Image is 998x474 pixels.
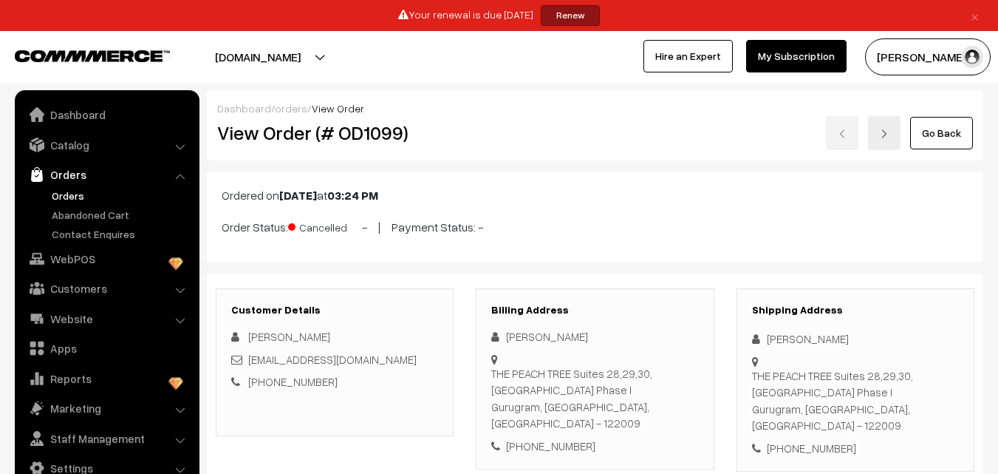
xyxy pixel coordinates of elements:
a: orders [275,102,307,115]
b: [DATE] [279,188,317,203]
span: Cancelled [288,216,362,235]
a: Website [18,305,194,332]
a: Contact Enquires [48,226,194,242]
button: [DOMAIN_NAME] [163,38,352,75]
div: Your renewal is due [DATE] [5,5,993,26]
div: THE PEACH TREE Suites 28,29,30,[GEOGRAPHIC_DATA] Phase I Gurugram, [GEOGRAPHIC_DATA], [GEOGRAPHIC... [752,368,959,434]
a: Go Back [910,117,973,149]
button: [PERSON_NAME] [865,38,991,75]
div: THE PEACH TREE Suites 28,29,30,[GEOGRAPHIC_DATA] Phase I Gurugram, [GEOGRAPHIC_DATA], [GEOGRAPHIC... [491,365,698,432]
p: Ordered on at [222,186,968,204]
div: [PERSON_NAME] [491,328,698,345]
h3: Customer Details [231,304,438,316]
a: × [965,7,985,24]
a: Customers [18,275,194,302]
a: Staff Management [18,425,194,452]
a: [EMAIL_ADDRESS][DOMAIN_NAME] [248,353,417,366]
a: Abandoned Cart [48,207,194,223]
a: Marketing [18,395,194,421]
div: / / [217,101,973,116]
a: My Subscription [746,40,847,72]
a: Hire an Expert [643,40,733,72]
img: right-arrow.png [880,129,889,138]
span: View Order [312,102,364,115]
a: Dashboard [217,102,271,115]
div: [PERSON_NAME] [752,331,959,348]
img: user [961,46,983,68]
img: COMMMERCE [15,50,170,61]
a: Orders [18,161,194,188]
a: Dashboard [18,101,194,128]
p: Order Status: - | Payment Status: - [222,216,968,236]
a: COMMMERCE [15,46,144,64]
div: [PHONE_NUMBER] [491,438,698,455]
h2: View Order (# OD1099) [217,121,454,144]
a: [PHONE_NUMBER] [248,375,338,388]
div: [PHONE_NUMBER] [752,440,959,457]
a: Apps [18,335,194,362]
span: [PERSON_NAME] [248,330,330,343]
a: WebPOS [18,246,194,272]
a: Orders [48,188,194,203]
h3: Shipping Address [752,304,959,316]
a: Reports [18,365,194,392]
a: Renew [541,5,600,26]
a: Catalog [18,132,194,158]
h3: Billing Address [491,304,698,316]
b: 03:24 PM [327,188,378,203]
